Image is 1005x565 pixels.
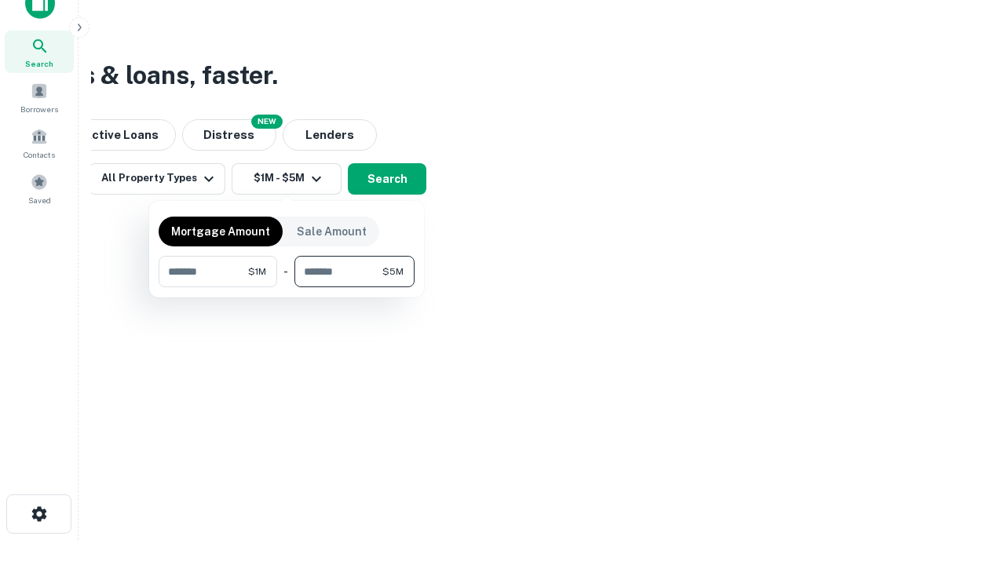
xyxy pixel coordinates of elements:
[283,256,288,287] div: -
[297,223,367,240] p: Sale Amount
[171,223,270,240] p: Mortgage Amount
[926,439,1005,515] iframe: Chat Widget
[382,264,404,279] span: $5M
[248,264,266,279] span: $1M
